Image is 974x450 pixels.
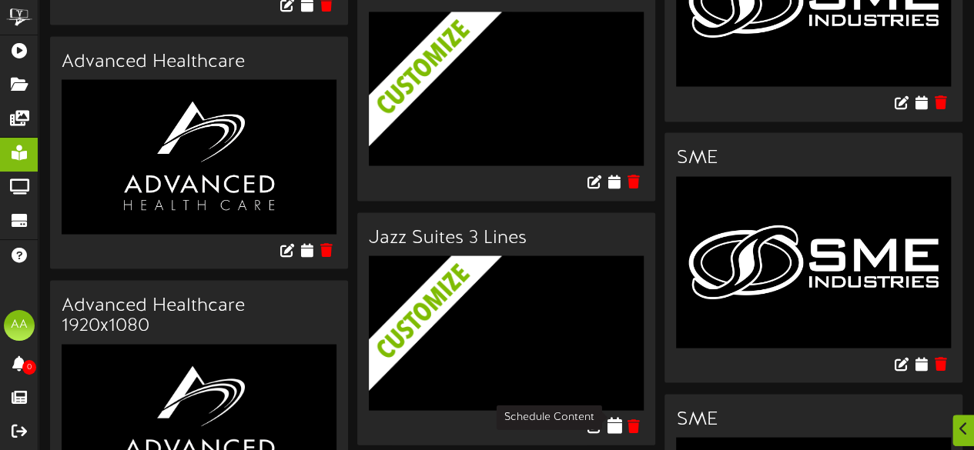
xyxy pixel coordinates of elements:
[62,52,336,72] h3: Advanced Healthcare
[4,310,35,341] div: AA
[676,148,951,168] h3: SME
[62,295,336,336] h3: Advanced Healthcare 1920x1080
[369,12,667,209] img: customize_overlay-33eb2c126fd3cb1579feece5bc878b72.png
[676,176,951,348] img: cb6c8ce7-7247-4c29-852a-03e30aa5b741.png
[369,228,644,248] h3: Jazz Suites 3 Lines
[22,360,36,375] span: 0
[62,79,336,234] img: 49307b33-a4a6-40ff-b502-aa5b4991927c.png
[676,409,951,429] h3: SME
